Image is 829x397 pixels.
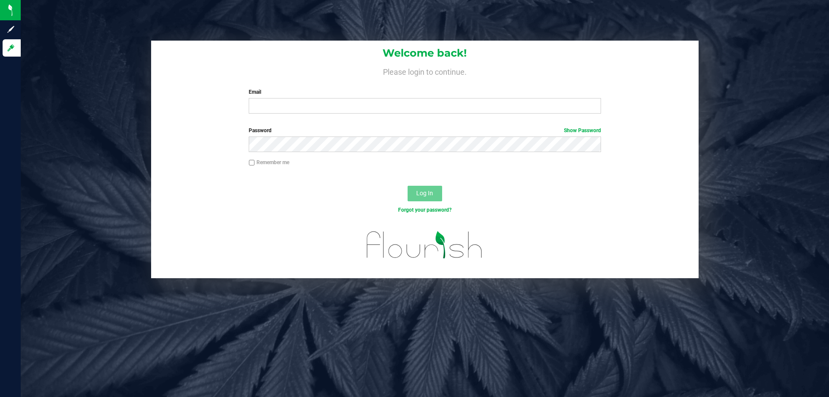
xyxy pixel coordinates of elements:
[6,44,15,52] inline-svg: Log in
[151,48,699,59] h1: Welcome back!
[249,159,289,166] label: Remember me
[151,66,699,76] h4: Please login to continue.
[564,127,601,133] a: Show Password
[249,88,601,96] label: Email
[6,25,15,34] inline-svg: Sign up
[356,223,493,267] img: flourish_logo.svg
[416,190,433,197] span: Log In
[249,127,272,133] span: Password
[398,207,452,213] a: Forgot your password?
[408,186,442,201] button: Log In
[249,160,255,166] input: Remember me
